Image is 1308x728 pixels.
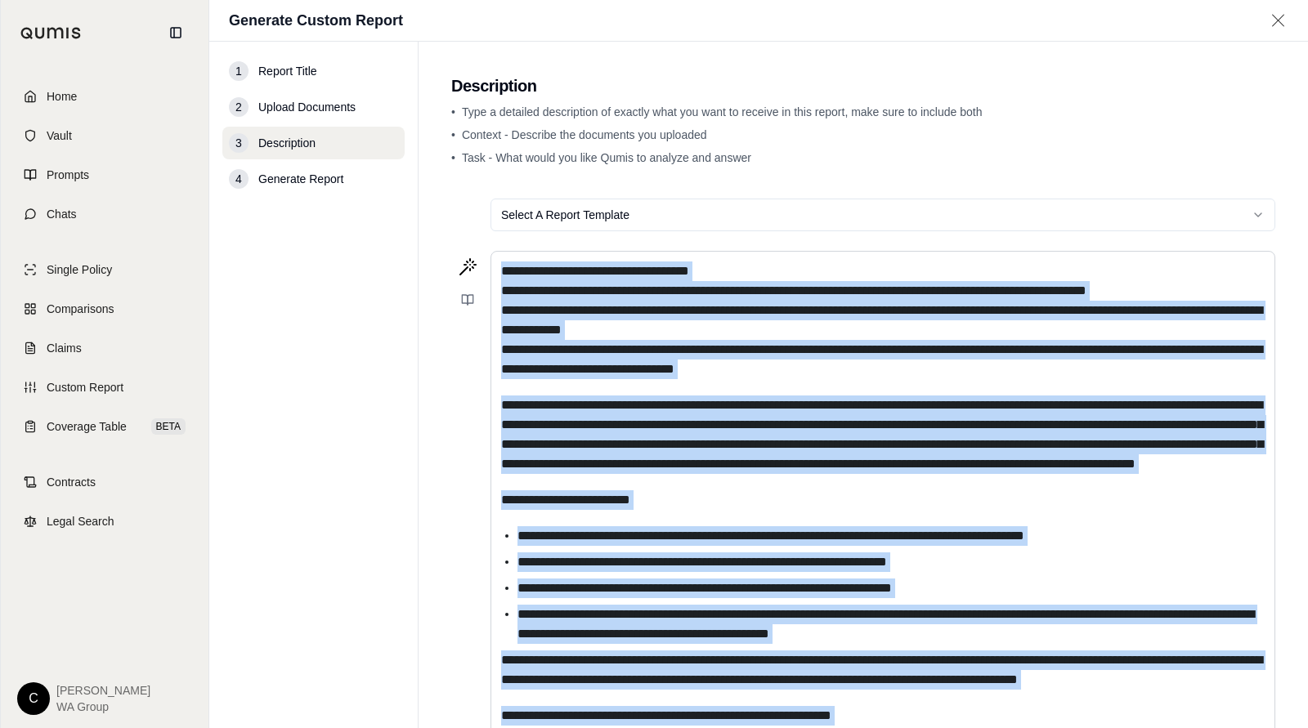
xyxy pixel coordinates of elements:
span: Single Policy [47,261,112,278]
span: Prompts [47,167,89,183]
span: [PERSON_NAME] [56,682,150,699]
span: Claims [47,340,82,356]
button: Collapse sidebar [163,20,189,46]
h1: Generate Custom Report [229,9,403,32]
a: Single Policy [11,252,199,288]
div: 4 [229,169,249,189]
a: Legal Search [11,503,199,539]
span: BETA [151,418,186,435]
span: Home [47,88,77,105]
a: Custom Report [11,369,199,405]
img: Qumis Logo [20,27,82,39]
span: • [451,151,455,164]
span: • [451,105,455,118]
span: Contracts [47,474,96,490]
span: • [451,128,455,141]
a: Home [11,78,199,114]
div: 2 [229,97,249,117]
span: Custom Report [47,379,123,395]
span: Coverage Table [47,418,127,435]
span: Type a detailed description of exactly what you want to receive in this report, make sure to incl... [462,105,983,118]
a: Prompts [11,157,199,193]
span: Context - Describe the documents you uploaded [462,128,707,141]
span: Comparisons [47,301,114,317]
a: Chats [11,196,199,232]
span: Upload Documents [258,99,356,115]
span: WA Group [56,699,150,715]
a: Contracts [11,464,199,500]
span: Vault [47,127,72,144]
span: Legal Search [47,513,114,529]
span: Report Title [258,63,317,79]
div: 3 [229,133,249,153]
div: C [17,682,50,715]
h2: Description [451,74,1275,97]
span: Chats [47,206,77,222]
a: Vault [11,118,199,154]
a: Coverage TableBETA [11,409,199,444]
span: Task - What would you like Qumis to analyze and answer [462,151,751,164]
a: Claims [11,330,199,366]
a: Comparisons [11,291,199,327]
span: Generate Report [258,171,343,187]
span: Description [258,135,316,151]
div: 1 [229,61,249,81]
